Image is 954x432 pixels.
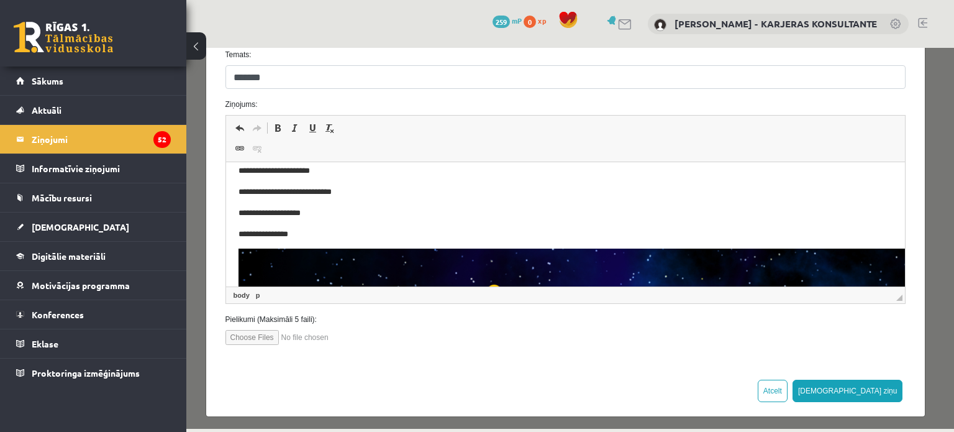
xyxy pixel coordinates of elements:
[45,242,66,253] a: body elements
[16,359,171,387] a: Proktoringa izmēģinājums
[538,16,546,25] span: xp
[32,338,58,349] span: Eklase
[493,16,522,25] a: 259 mP
[32,154,171,183] legend: Informatīvie ziņojumi
[16,125,171,154] a: Ziņojumi52
[32,192,92,203] span: Mācību resursi
[62,93,79,109] a: Atsaistīt
[135,72,152,88] a: Noņemt stilus
[30,1,729,12] label: Temats:
[654,19,666,31] img: Karīna Saveļjeva - KARJERAS KONSULTANTE
[45,72,62,88] a: Atcelt (vadīšanas taustiņš+Z)
[62,72,79,88] a: Atkārtot (vadīšanas taustiņš+Y)
[524,16,536,28] span: 0
[14,22,113,53] a: Rīgas 1. Tālmācības vidusskola
[100,72,117,88] a: Slīpraksts (vadīšanas taustiņš+I)
[16,96,171,124] a: Aktuāli
[40,114,719,239] iframe: Bagātinātā teksta redaktors, wiswyg-editor-47024777762960-1757930875-879
[67,242,76,253] a: p elements
[16,271,171,300] a: Motivācijas programma
[512,16,522,25] span: mP
[493,16,510,28] span: 259
[32,75,63,86] span: Sākums
[571,332,601,354] button: Atcelt
[710,247,716,253] span: Mērogot
[16,67,171,95] a: Sākums
[16,300,171,329] a: Konferences
[32,309,84,320] span: Konferences
[45,93,62,109] a: Saite (vadīšanas taustiņš+K)
[30,266,729,277] label: Pielikumi (Maksimāli 5 faili):
[117,72,135,88] a: Pasvītrojums (vadīšanas taustiņš+U)
[675,17,877,30] a: [PERSON_NAME] - KARJERAS KONSULTANTE
[83,72,100,88] a: Treknraksts (vadīšanas taustiņš+B)
[30,51,729,62] label: Ziņojums:
[16,183,171,212] a: Mācību resursi
[32,104,61,116] span: Aktuāli
[32,367,140,379] span: Proktoringa izmēģinājums
[32,280,130,291] span: Motivācijas programma
[524,16,552,25] a: 0 xp
[32,250,106,262] span: Digitālie materiāli
[153,131,171,148] i: 52
[16,242,171,270] a: Digitālie materiāli
[606,332,717,354] button: [DEMOGRAPHIC_DATA] ziņu
[16,329,171,358] a: Eklase
[32,221,129,232] span: [DEMOGRAPHIC_DATA]
[32,125,171,154] legend: Ziņojumi
[16,154,171,183] a: Informatīvie ziņojumi
[16,213,171,241] a: [DEMOGRAPHIC_DATA]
